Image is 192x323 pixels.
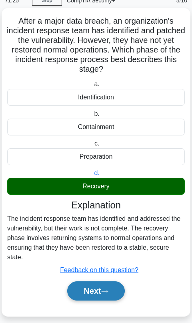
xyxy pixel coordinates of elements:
span: d. [94,170,100,176]
span: a. [94,81,100,87]
div: Recovery [7,178,185,195]
span: b. [94,110,100,117]
font: After a major data breach, an organization's incident response team has identified and patched th... [7,16,185,73]
h3: Explanation [12,200,180,211]
a: Feedback on this question? [60,266,138,273]
button: Next [67,281,124,301]
div: Identification [7,89,185,106]
div: Containment [7,119,185,135]
div: The incident response team has identified and addressed the vulnerability, but their work is not ... [7,214,185,262]
div: Preparation [7,148,185,165]
span: c. [94,140,99,147]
